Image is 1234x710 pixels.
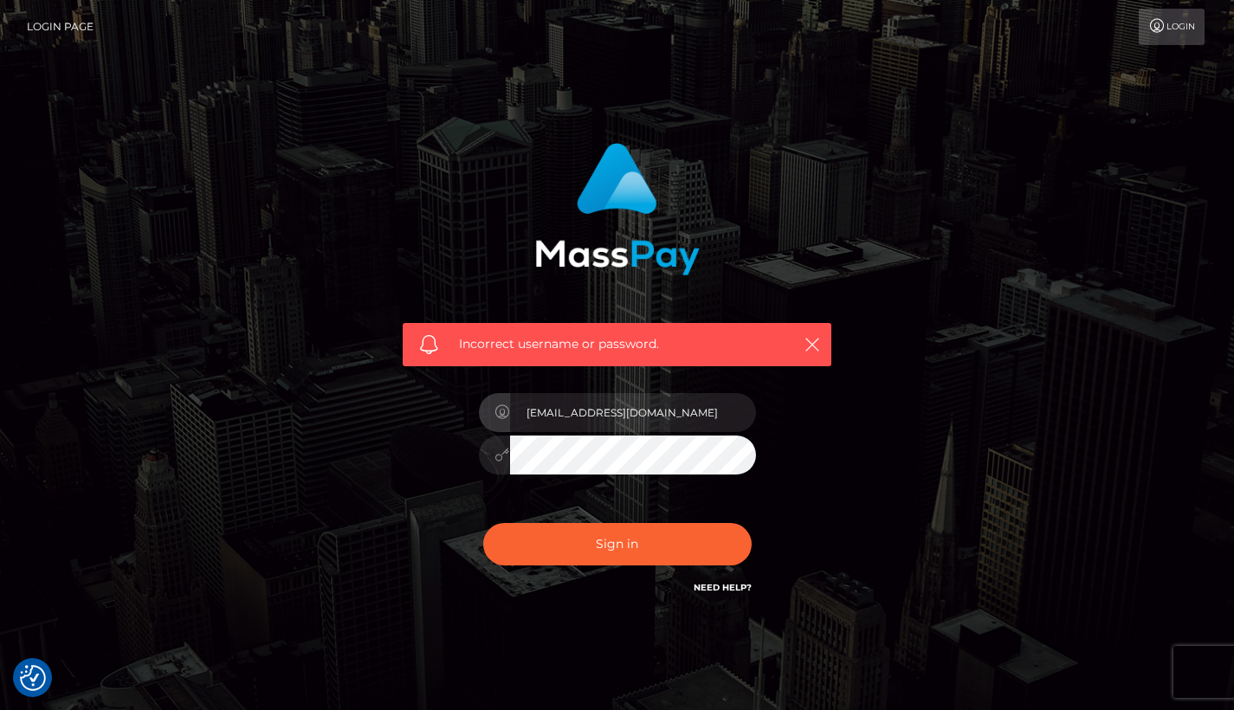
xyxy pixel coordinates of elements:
img: MassPay Login [535,143,700,275]
a: Need Help? [694,582,752,593]
input: Username... [510,393,756,432]
a: Login [1139,9,1205,45]
img: Revisit consent button [20,665,46,691]
button: Consent Preferences [20,665,46,691]
a: Login Page [27,9,94,45]
button: Sign in [483,523,752,565]
span: Incorrect username or password. [459,335,775,353]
